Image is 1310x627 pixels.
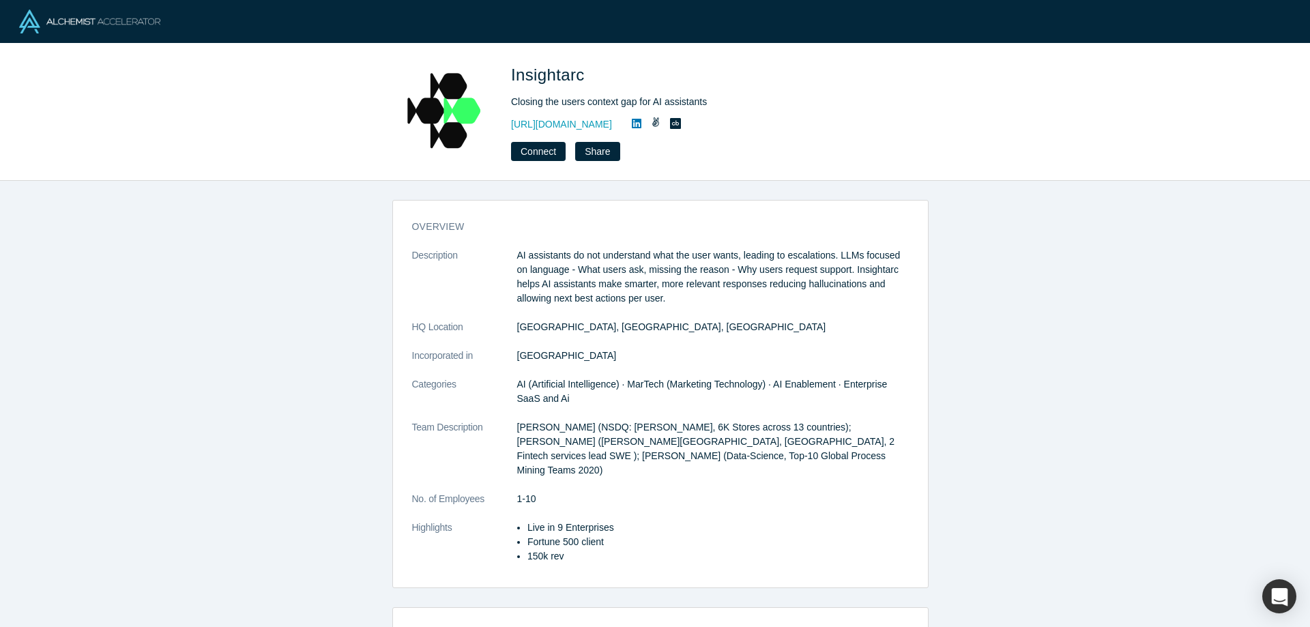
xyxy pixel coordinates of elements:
p: AI assistants do not understand what the user wants, leading to escalations. LLMs focused on lang... [517,248,909,306]
dt: Description [412,248,517,320]
dd: [GEOGRAPHIC_DATA], [GEOGRAPHIC_DATA], [GEOGRAPHIC_DATA] [517,320,909,334]
button: Share [575,142,620,161]
img: Insightarc's Logo [396,63,492,158]
span: AI (Artificial Intelligence) · MarTech (Marketing Technology) · AI Enablement · Enterprise SaaS a... [517,379,888,404]
dt: Highlights [412,521,517,578]
dt: Categories [412,377,517,420]
li: Fortune 500 client [527,535,909,549]
li: Live in 9 Enterprises [527,521,909,535]
span: Insightarc [511,65,589,84]
dd: [GEOGRAPHIC_DATA] [517,349,909,363]
button: Connect [511,142,566,161]
li: 150k rev [527,549,909,564]
img: Alchemist Logo [19,10,160,33]
dt: No. of Employees [412,492,517,521]
h3: overview [412,220,890,234]
dt: Incorporated in [412,349,517,377]
p: [PERSON_NAME] (NSDQ: [PERSON_NAME], 6K Stores across 13 countries); [PERSON_NAME] ([PERSON_NAME][... [517,420,909,478]
a: [URL][DOMAIN_NAME] [511,117,612,132]
div: Closing the users context gap for AI assistants [511,95,893,109]
dt: Team Description [412,420,517,492]
dt: HQ Location [412,320,517,349]
dd: 1-10 [517,492,909,506]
